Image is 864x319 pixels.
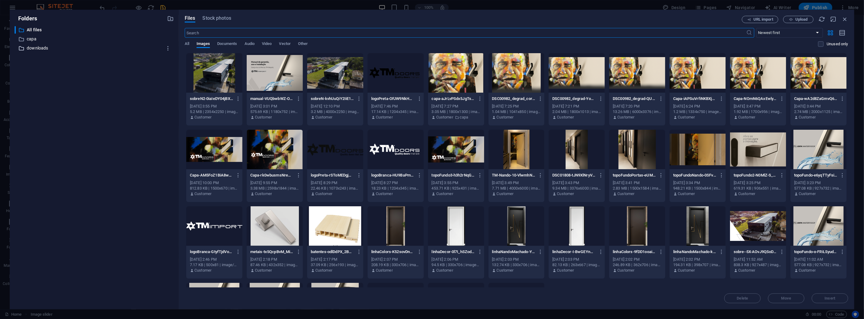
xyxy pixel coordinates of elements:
span: Documents [217,40,237,49]
p: Capa-NOmN6QAxEwlyqJzMuuKHuA.png [734,96,777,101]
div: 37.09 KB | 256x193 | image/png [311,262,360,268]
p: Customer [376,191,393,197]
p: topoFundo-o-FRiLSyud7AyGueCBF0dw.png [794,249,837,255]
p: Customer [618,191,635,197]
p: Customer [315,191,332,197]
p: sobreN-kvhUuQiY2IiE1_QIkW2gKw.jpg [311,96,354,101]
div: [DATE] 3:41 PM [613,180,662,186]
div: 1.04 MB | 1041x850 | image/png [492,109,541,115]
p: DSC00982_degrad_cort-4oBia80pZyTr0GtMl-y2Jw.png [492,96,535,101]
i: Close [842,16,848,22]
p: Customer [315,268,332,273]
span: URL import [753,18,773,21]
p: Customer [497,115,514,120]
div: [DATE] 3:49 PM [492,180,541,186]
p: Customer [194,191,211,197]
p: Customer [557,115,574,120]
p: Customer [436,115,453,120]
span: All [185,40,189,49]
p: topoFundo3-h3h2rNqGiHLCQEbPA2k-kw.png [432,173,475,178]
div: [DATE] 8:27 PM [371,180,420,186]
p: Customer [678,115,695,120]
p: Customer [315,115,332,120]
div: 9.34 MB | 3376x6000 | image/jpeg [552,186,601,191]
p: Customer [497,191,514,197]
div: [DATE] 3:34 PM [673,180,722,186]
div: [DATE] 3:55 PM [190,104,239,109]
p: linhaNandoMachado-kL1VqANxzKugWg_UYSyz2g.png [673,249,716,255]
p: linhaDecor-I-BwGEYnmHQDrBF5HhHyZQ.png [552,249,595,255]
input: Search [185,28,746,38]
p: Customer [738,268,755,273]
p: Customer [376,115,393,120]
div: 2.74 MB | 2000x1125 | image/png [794,109,843,115]
div: [DATE] 2:03 PM [492,257,541,262]
p: Capa-rk0wbusmsNrew54K3bsdxQ.png [250,173,293,178]
div: 577.08 KB | 927x732 | image/png [794,186,843,191]
div: [DATE] 12:10 PM [311,104,360,109]
p: Customer [678,191,695,197]
div: 1.2 MB | 1334x750 | image/png [673,109,722,115]
p: Customer [799,115,816,120]
div: 94.5 KB | 330x706 | image/png [432,262,481,268]
span: Upload [795,18,808,21]
p: Displays only files that are not in use on the website. Files added during this session can still... [827,41,848,47]
div: 2.83 MB | 1500x1584 | image/png [613,186,662,191]
p: Customer [618,115,635,120]
div: [DATE] 7:21 PM [552,104,601,109]
p: Customer [738,115,755,120]
p: Customer [436,268,453,273]
div: 208.19 KB | 330x706 | image/png [371,262,420,268]
p: topoFundo2-N0MlZ-S_teQ6cDCGlermQA.png [734,173,777,178]
p: topoFundoPortas-eUMEEoKUkHjwdJMWkxzOpw.png [613,173,656,178]
p: TM-Nando-10-VlwmhNRBDZD-IALqgMBZRw.jpg [492,173,535,178]
div: [DATE] 7:20 PM [613,104,662,109]
div: 619.31 KB | 906x551 | image/png [734,186,783,191]
div: [DATE] 2:06 PM [432,257,481,262]
p: Customer [678,268,695,273]
div: 87.46 KB | 432x352 | image/png [250,262,299,268]
div: 7.71 MB | 4000x6000 | image/jpeg [492,186,541,191]
div: 246.89 KB | 362x706 | image/png [613,262,662,268]
div: 948.21 KB | 1500x844 | image/png [673,186,722,191]
p: downloads [27,45,163,52]
p: sobre--5X-AOvJ9QSoDQ_bhrih5g.png [734,249,777,255]
p: Customer [194,268,211,273]
div: 17.14 KB | 1204x345 | image/png [371,109,420,115]
span: Video [262,40,272,49]
div: [DATE] 2:07 PM [371,257,420,262]
p: capa [460,115,468,120]
div: 18.23 KB | 1204x345 | image/png [371,186,420,191]
div: 3.38 MB | 2598x1844 | image/png [250,186,299,191]
p: logoBranca-GtyfTjdVoUASJsqwozDGbQ.png [190,249,233,255]
div: [DATE] 3:55 PM [432,180,481,186]
div: [DATE] 3:23 PM [794,180,843,186]
div: [DATE] 3:25 PM [734,180,783,186]
div: ​ [15,26,16,34]
div: 194.31 KB | 398x707 | image/png [673,262,722,268]
p: linhaNandoMachado-YBKCIERAmoPqbm5IcRgaqg.png [492,249,535,255]
p: topoFundo-e6yqTTyFsiXGZ1L9HO7d-Q.png [794,173,837,178]
div: 3.2 MB | 4000x2250 | image/jpeg [311,109,360,115]
div: 1.92 MB | 1700x956 | image/png [734,109,783,115]
div: [DATE] 3:47 PM [734,104,783,109]
div: [DATE] 3:44 PM [794,104,843,109]
p: Customer [557,191,574,197]
p: Customer [255,268,272,273]
p: capa-aJrLvPSdx5JgTsnCcUST3g.png [432,96,475,101]
div: 132.74 KB | 330x706 | image/png [492,262,541,268]
div: [DATE] 7:46 PM [371,104,420,109]
p: linhaColors-K52sovDnycUAYESyiH3aTA.png [371,249,414,255]
p: Customer [436,191,453,197]
div: 82.13 KB | 263x667 | image/png [552,262,601,268]
div: 13.26 MB | 6000x3376 | image/jpeg [613,109,662,115]
div: capa [15,35,174,43]
div: 577.08 KB | 927x732 | image/png [794,262,843,268]
p: Capa-wA2d8ZaGmvQ6M1jKM-mFaw.png [794,96,837,101]
div: 838.3 KB | 927x487 | image/png [734,262,783,268]
div: 22.46 KB | 1073x243 | image/png [311,186,360,191]
p: Capa-iAPSuVrfiNKBXjzQ6MeVBw.png [673,96,716,101]
p: Customer [618,268,635,273]
p: manual-VUQbwbWZ-OoWt_j8nW16zw.png [250,96,293,101]
p: logoPreta-OFJW9NkHNr1m10Eua4wPPQ.png [371,96,414,101]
